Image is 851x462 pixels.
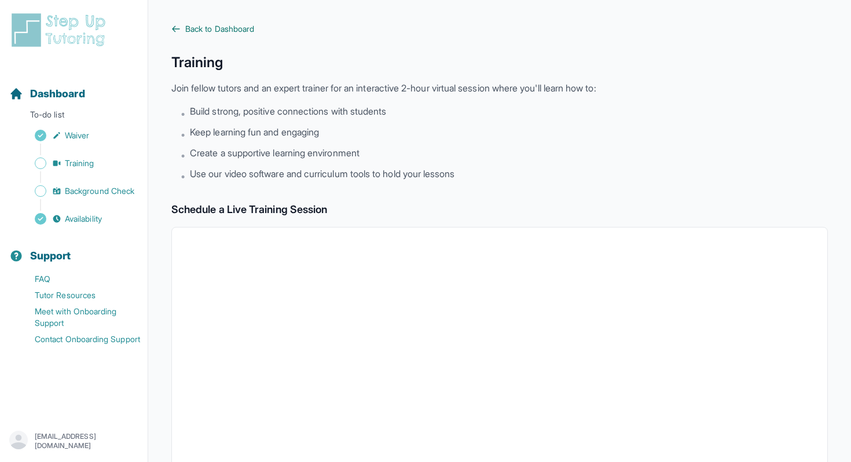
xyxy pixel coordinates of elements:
[181,169,185,183] span: •
[35,432,138,450] p: [EMAIL_ADDRESS][DOMAIN_NAME]
[190,146,360,160] span: Create a supportive learning environment
[9,155,148,171] a: Training
[65,157,94,169] span: Training
[190,125,319,139] span: Keep learning fun and engaging
[9,12,112,49] img: logo
[171,201,828,218] h2: Schedule a Live Training Session
[171,53,828,72] h1: Training
[5,229,143,269] button: Support
[9,331,148,347] a: Contact Onboarding Support
[65,185,134,197] span: Background Check
[5,109,143,125] p: To-do list
[185,23,254,35] span: Back to Dashboard
[65,130,89,141] span: Waiver
[9,287,148,303] a: Tutor Resources
[30,248,71,264] span: Support
[5,67,143,107] button: Dashboard
[171,23,828,35] a: Back to Dashboard
[190,104,386,118] span: Build strong, positive connections with students
[9,271,148,287] a: FAQ
[9,127,148,144] a: Waiver
[190,167,454,181] span: Use our video software and curriculum tools to hold your lessons
[65,213,102,225] span: Availability
[181,148,185,162] span: •
[181,127,185,141] span: •
[9,86,85,102] a: Dashboard
[171,81,828,95] p: Join fellow tutors and an expert trainer for an interactive 2-hour virtual session where you'll l...
[9,183,148,199] a: Background Check
[9,303,148,331] a: Meet with Onboarding Support
[181,107,185,120] span: •
[9,431,138,452] button: [EMAIL_ADDRESS][DOMAIN_NAME]
[9,211,148,227] a: Availability
[30,86,85,102] span: Dashboard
